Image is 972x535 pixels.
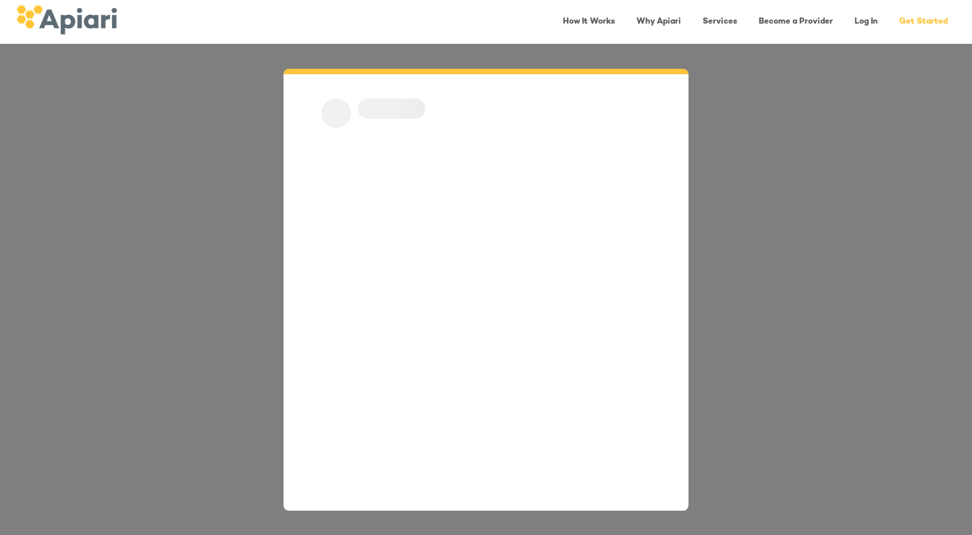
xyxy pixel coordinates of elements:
a: Log In [846,8,886,36]
a: How It Works [555,8,623,36]
a: Why Apiari [628,8,689,36]
a: Become a Provider [751,8,841,36]
a: Get Started [891,8,956,36]
img: logo [16,5,117,34]
a: Services [695,8,745,36]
